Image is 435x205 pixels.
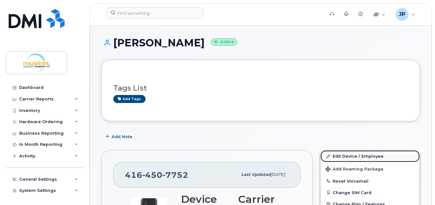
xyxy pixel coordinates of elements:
small: Active [211,38,237,46]
a: Add tags [113,95,146,103]
button: Reset Voicemail [320,175,420,187]
button: Change SIM Card [320,187,420,198]
span: 450 [142,170,162,180]
span: Add Note [112,134,132,140]
span: 7752 [162,170,188,180]
span: 416 [125,170,188,180]
h3: Tags List [113,84,408,92]
span: [DATE] [271,172,285,177]
span: Add Roaming Package [326,167,384,173]
button: Add Note [101,131,138,142]
h1: [PERSON_NAME] [101,37,420,48]
a: Edit Device / Employee [320,150,420,162]
span: Last updated [241,172,271,177]
button: Add Roaming Package [320,162,420,175]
